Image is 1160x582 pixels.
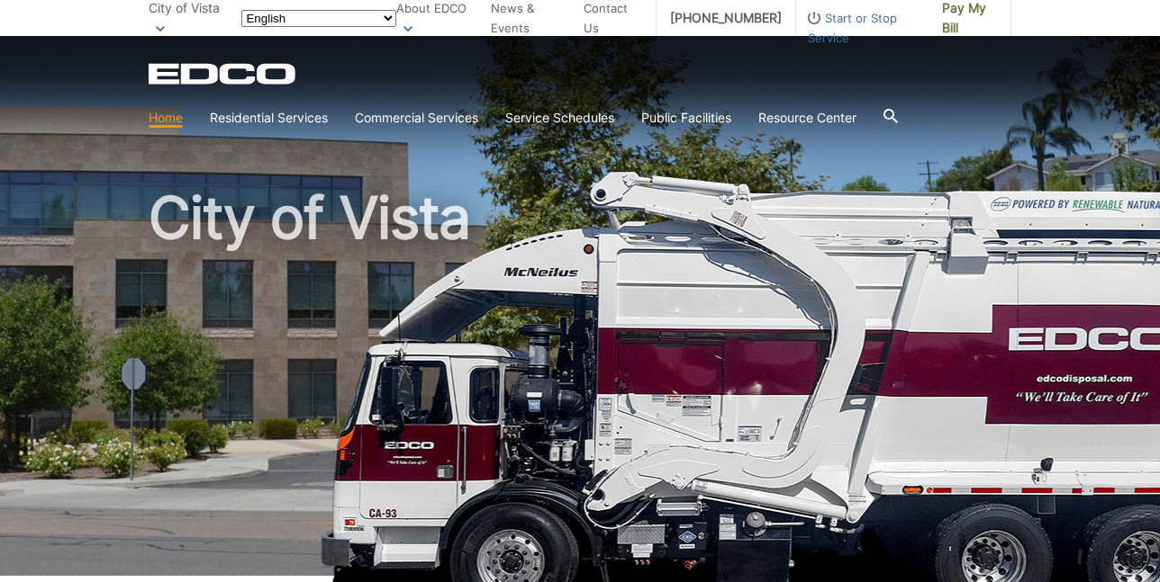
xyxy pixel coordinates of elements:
[641,108,731,128] a: Public Facilities
[210,108,328,128] a: Residential Services
[149,108,183,128] a: Home
[355,108,478,128] a: Commercial Services
[149,63,298,85] a: EDCD logo. Return to the homepage.
[505,108,614,128] a: Service Schedules
[758,108,856,128] a: Resource Center
[241,10,396,27] select: Select a language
